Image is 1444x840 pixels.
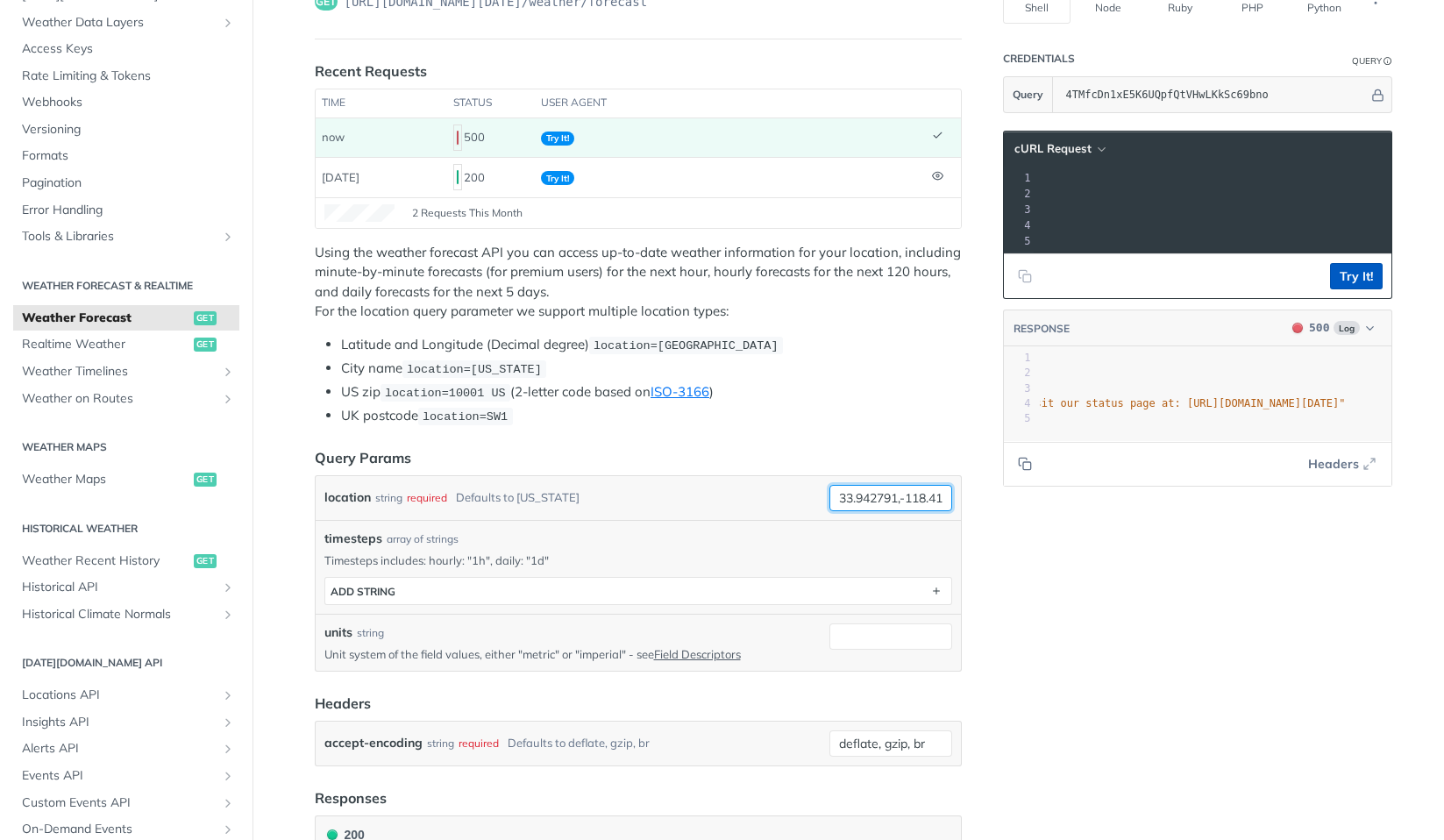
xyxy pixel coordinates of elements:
[322,170,359,184] span: [DATE]
[1014,141,1092,156] span: cURL Request
[387,531,459,547] div: array of strings
[221,769,235,783] button: Show subpages for Events API
[13,602,239,628] a: Historical Climate NormalsShow subpages for Historical Climate Normals
[407,363,542,376] span: location=[US_STATE]
[541,132,574,146] span: Try It!
[1284,319,1382,337] button: 500500Log
[1004,351,1031,366] div: 1
[194,338,217,352] span: get
[341,335,962,355] li: Latitude and Longitude (Decimal degree)
[22,363,217,381] span: Weather Timelines
[13,763,239,789] a: Events APIShow subpages for Events API
[13,278,239,294] h2: Weather Forecast & realtime
[654,647,741,661] a: Field Descriptors
[1008,140,1111,158] button: cURL Request
[315,447,411,468] div: Query Params
[13,386,239,412] a: Weather on RoutesShow subpages for Weather on Routes
[22,40,235,58] span: Access Keys
[22,714,217,731] span: Insights API
[13,574,239,601] a: Historical APIShow subpages for Historical API
[535,89,926,117] th: user agent
[22,687,217,704] span: Locations API
[13,790,239,816] a: Custom Events APIShow subpages for Custom Events API
[22,14,217,32] span: Weather Data Layers
[22,740,217,758] span: Alerts API
[22,471,189,488] span: Weather Maps
[453,162,527,192] div: 200
[194,473,217,487] span: get
[22,94,235,111] span: Webhooks
[13,224,239,250] a: Tools & LibrariesShow subpages for Tools & Libraries
[13,170,239,196] a: Pagination
[13,548,239,574] a: Weather Recent Historyget
[13,305,239,331] a: Weather Forecastget
[1013,87,1043,103] span: Query
[13,466,239,493] a: Weather Mapsget
[22,767,217,785] span: Events API
[315,787,387,808] div: Responses
[324,204,395,222] canvas: Line Graph
[13,143,239,169] a: Formats
[1334,321,1360,335] span: Log
[341,406,962,426] li: UK postcode
[221,365,235,379] button: Show subpages for Weather Timelines
[1298,451,1383,477] button: Headers
[13,197,239,224] a: Error Handling
[22,147,235,165] span: Formats
[457,170,459,184] span: 200
[1013,320,1071,338] button: RESPONSE
[1004,186,1034,202] div: 2
[22,390,217,408] span: Weather on Routes
[324,646,822,662] p: Unit system of the field values, either "metric" or "imperial" - see
[1013,263,1037,289] button: Copy to clipboard
[221,230,235,244] button: Show subpages for Tools & Libraries
[13,63,239,89] a: Rate Limiting & Tokens
[457,131,459,145] span: 500
[385,387,506,400] span: location=10001 US
[1309,321,1329,334] span: 500
[453,123,527,153] div: 500
[13,736,239,762] a: Alerts APIShow subpages for Alerts API
[13,439,239,455] h2: Weather Maps
[13,655,239,671] h2: [DATE][DOMAIN_NAME] API
[341,359,962,379] li: City name
[22,794,217,812] span: Custom Events API
[1004,233,1034,249] div: 5
[325,578,951,604] button: ADD string
[315,61,427,82] div: Recent Requests
[324,530,382,548] span: timesteps
[456,485,580,510] div: Defaults to [US_STATE]
[412,205,523,221] span: 2 Requests This Month
[1352,54,1392,68] div: QueryInformation
[1292,323,1303,333] span: 500
[221,16,235,30] button: Show subpages for Weather Data Layers
[324,623,352,642] label: units
[1352,54,1382,68] div: Query
[221,715,235,730] button: Show subpages for Insights API
[22,202,235,219] span: Error Handling
[324,730,423,756] label: accept-encoding
[1004,202,1034,217] div: 3
[447,89,535,117] th: status
[194,554,217,568] span: get
[194,311,217,325] span: get
[1004,366,1031,381] div: 2
[1004,217,1034,233] div: 4
[459,730,499,756] div: required
[1057,77,1369,112] input: apikey
[221,608,235,622] button: Show subpages for Historical Climate Normals
[1308,455,1359,473] span: Headers
[221,392,235,406] button: Show subpages for Weather on Routes
[322,130,345,144] span: now
[547,397,1345,409] span: "Temporary issue due to an unknown internal error. For more details please visit our status page ...
[407,485,447,510] div: required
[13,359,239,385] a: Weather TimelinesShow subpages for Weather Timelines
[427,730,454,756] div: string
[1330,263,1383,289] button: Try It!
[22,174,235,192] span: Pagination
[22,552,189,570] span: Weather Recent History
[22,228,217,246] span: Tools & Libraries
[1004,411,1031,426] div: 5
[221,742,235,756] button: Show subpages for Alerts API
[1013,451,1037,477] button: Copy to clipboard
